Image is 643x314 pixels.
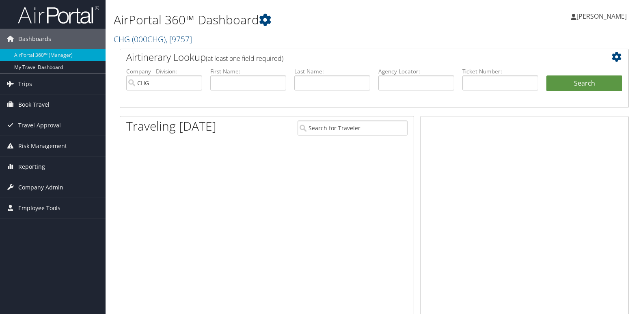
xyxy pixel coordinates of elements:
a: [PERSON_NAME] [571,4,635,28]
span: Employee Tools [18,198,60,218]
h1: Traveling [DATE] [126,118,216,135]
span: Risk Management [18,136,67,156]
label: Company - Division: [126,67,202,75]
span: Book Travel [18,95,50,115]
span: Trips [18,74,32,94]
h1: AirPortal 360™ Dashboard [114,11,461,28]
span: Travel Approval [18,115,61,135]
input: Search for Traveler [298,120,408,135]
span: (at least one field required) [206,54,283,63]
button: Search [546,75,622,92]
label: Agency Locator: [378,67,454,75]
img: airportal-logo.png [18,5,99,24]
a: CHG [114,34,192,45]
label: Ticket Number: [462,67,538,75]
label: First Name: [210,67,286,75]
span: Company Admin [18,177,63,198]
span: Reporting [18,157,45,177]
span: Dashboards [18,29,51,49]
span: ( 000CHG ) [132,34,166,45]
span: [PERSON_NAME] [576,12,627,21]
span: , [ 9757 ] [166,34,192,45]
label: Last Name: [294,67,370,75]
h2: Airtinerary Lookup [126,50,580,64]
